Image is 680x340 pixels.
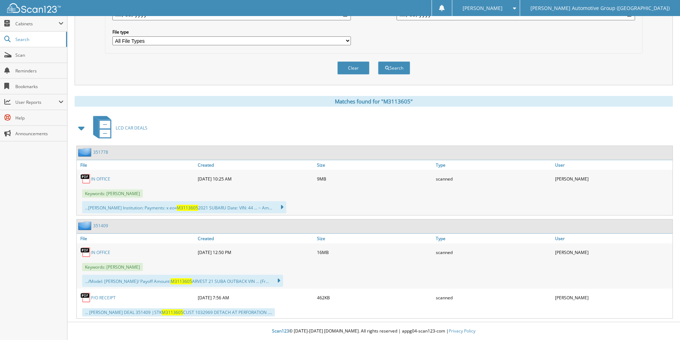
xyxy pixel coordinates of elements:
[196,160,315,170] a: Created
[15,68,64,74] span: Reminders
[7,3,61,13] img: scan123-logo-white.svg
[67,323,680,340] div: © [DATE]-[DATE] [DOMAIN_NAME]. All rights reserved | appg04-scan123-com |
[162,309,183,315] span: M3113605
[378,61,410,75] button: Search
[82,263,143,271] span: Keywords: [PERSON_NAME]
[434,245,553,259] div: scanned
[177,205,198,211] span: M3113605
[553,172,673,186] div: [PERSON_NAME]
[91,295,116,301] a: P/O RECEIPT
[553,160,673,170] a: User
[89,114,147,142] a: LCD CAR DEALS
[553,234,673,243] a: User
[82,201,286,213] div: ...[PERSON_NAME] Institution: Payments: x eo» 2021 SUBARU Date: VIN: 44 ... ~ Am...
[337,61,369,75] button: Clear
[93,223,108,229] a: 351409
[93,149,108,155] a: 351778
[15,83,64,90] span: Bookmarks
[434,234,553,243] a: Type
[553,245,673,259] div: [PERSON_NAME]
[434,172,553,186] div: scanned
[315,245,434,259] div: 16MB
[15,115,64,121] span: Help
[171,278,192,284] span: M3113605
[315,160,434,170] a: Size
[15,21,59,27] span: Cabinets
[196,172,315,186] div: [DATE] 10:25 AM
[82,275,283,287] div: .../Model: [PERSON_NAME]/ Payoff Amount: ARVEST 21 SUBA OUTBACK VIN ... (Fr...
[78,148,93,157] img: folder2.png
[449,328,475,334] a: Privacy Policy
[80,173,91,184] img: PDF.png
[315,234,434,243] a: Size
[15,36,62,42] span: Search
[272,328,289,334] span: Scan123
[112,29,351,35] label: File type
[15,131,64,137] span: Announcements
[434,290,553,305] div: scanned
[77,160,196,170] a: File
[434,160,553,170] a: Type
[15,99,59,105] span: User Reports
[196,245,315,259] div: [DATE] 12:50 PM
[644,306,680,340] iframe: Chat Widget
[315,172,434,186] div: 9MB
[196,290,315,305] div: [DATE] 7:56 AM
[77,234,196,243] a: File
[553,290,673,305] div: [PERSON_NAME]
[80,247,91,258] img: PDF.png
[91,176,110,182] a: IN OFFICE
[15,52,64,58] span: Scan
[82,308,275,316] div: ... [PERSON_NAME] DEAL 351409 |STK CUST 1032969 DETACH AT PERFORATION ....
[91,249,110,255] a: IN OFFICE
[196,234,315,243] a: Created
[116,125,147,131] span: LCD CAR DEALS
[463,6,503,10] span: [PERSON_NAME]
[78,221,93,230] img: folder2.png
[80,292,91,303] img: PDF.png
[82,189,143,198] span: Keywords: [PERSON_NAME]
[530,6,670,10] span: [PERSON_NAME] Automotive Group ([GEOGRAPHIC_DATA])
[315,290,434,305] div: 462KB
[75,96,673,107] div: Matches found for "M3113605"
